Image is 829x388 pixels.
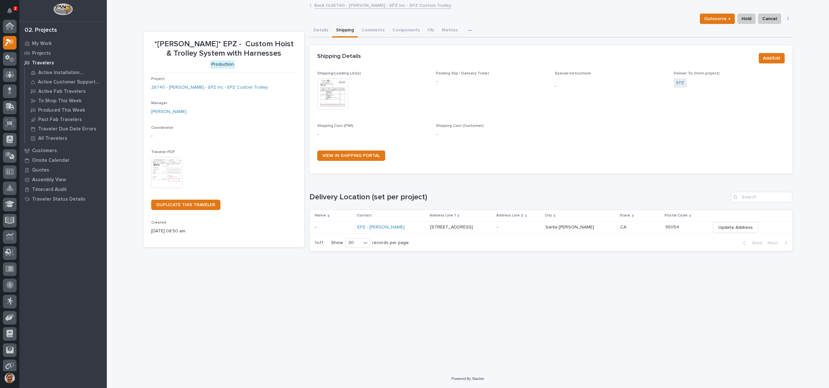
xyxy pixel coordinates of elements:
p: Traveler Due Date Errors [38,126,96,132]
a: Onsite Calendar [19,155,107,165]
span: Deliver To (from project) [674,72,720,75]
p: - [555,83,666,90]
p: My Work [32,41,52,47]
button: FAI [424,24,438,38]
p: Past Fab Travelers [38,117,82,123]
span: Cancel [762,15,777,23]
span: DUPLICATE THIS TRAVELER [156,203,215,207]
span: Update Address [718,224,753,231]
a: EPZ - [PERSON_NAME] [357,225,405,230]
span: Project [151,77,165,81]
p: Assembly View [32,177,66,183]
p: Santa [PERSON_NAME] [545,223,595,230]
a: Timecard Audit [19,184,107,194]
button: Next [765,240,792,246]
button: Shipping [332,24,358,38]
p: State [620,212,630,219]
a: To Shop This Week [25,96,107,105]
p: Projects [32,50,51,56]
a: 26740 - [PERSON_NAME] - EPZ Inc - EPZ Custom Trolley [151,84,268,91]
a: EPZ [676,80,684,86]
button: Add/Edit [759,53,785,63]
span: Add/Edit [763,54,780,62]
p: - [315,223,318,230]
p: Timecard Audit [32,187,67,193]
button: Notifications [3,4,17,17]
p: [STREET_ADDRESS] [430,223,474,230]
div: Notifications2 [8,8,17,18]
input: Search [731,192,792,202]
button: Back [738,240,765,246]
div: 02. Projects [25,27,57,34]
p: Active Customer Support Travelers [38,79,102,85]
span: Shipping Cost (PWI) [317,124,353,128]
button: Components [388,24,424,38]
div: Production [210,61,235,69]
p: Traveler Status Details [32,196,85,202]
span: Shipping Cost (Customer) [436,124,484,128]
a: My Work [19,39,107,48]
img: Workspace Logo [53,3,73,15]
p: - [497,223,499,230]
a: Projects [19,48,107,58]
button: Update Address [713,222,758,233]
p: records per page [372,240,409,246]
span: VIEW IN SHIPPING PORTAL [322,153,380,158]
p: CA [620,223,628,230]
button: Metrics [438,24,462,38]
p: - [436,78,547,85]
p: To Shop This Week [38,98,82,104]
button: users-avatar [3,371,17,385]
p: Show [331,240,343,246]
p: Postal Code [665,212,688,219]
span: Hold [742,15,751,23]
a: Assembly View [19,175,107,184]
a: Past Fab Travelers [25,115,107,124]
a: DUPLICATE THIS TRAVELER [151,200,220,210]
span: Created [151,221,166,225]
p: Travelers [32,60,54,66]
p: All Travelers [38,136,67,141]
p: 2 [14,6,17,11]
h2: Shipping Details [317,53,361,60]
a: VIEW IN SHIPPING PORTAL [317,150,385,161]
p: Onsite Calendar [32,158,70,163]
p: Contact [357,212,372,219]
span: Shipping/Loading List(s) [317,72,361,75]
p: Customers [32,148,57,154]
p: Produced This Week [38,107,85,113]
span: Traveler PDF [151,150,175,154]
span: Outsource ↑ [704,15,731,23]
p: 95054 [665,223,680,230]
p: Active Fab Travelers [38,89,86,94]
a: Back to26740 - [PERSON_NAME] - EPZ Inc - EPZ Custom Trolley [314,1,451,9]
p: [DATE] 08:50 am [151,228,297,235]
button: Comments [358,24,388,38]
span: Packing Slip / Delivery Ticket [436,72,489,75]
p: - [151,133,297,139]
a: Traveler Due Date Errors [25,124,107,133]
p: Quotes [32,167,49,173]
button: Details [309,24,332,38]
div: 30 [346,239,361,246]
a: Active Customer Support Travelers [25,77,107,86]
h1: Delivery Location (set per project) [309,193,728,202]
p: 1 of 1 [309,235,329,251]
a: Traveler Status Details [19,194,107,204]
a: Travelers [19,58,107,68]
tr: -- EPZ - [PERSON_NAME] [STREET_ADDRESS][STREET_ADDRESS] -- Santa [PERSON_NAME]Santa [PERSON_NAME]... [309,221,792,233]
p: *[PERSON_NAME]* EPZ - Custom Hoist & Trolley System with Harnesses [151,39,297,58]
span: Special Instructions [555,72,591,75]
button: Cancel [758,14,781,24]
a: Produced This Week [25,105,107,115]
p: City [545,212,552,219]
a: Active Fab Travelers [25,87,107,96]
button: Outsource ↑ [700,14,735,24]
a: All Travelers [25,134,107,143]
span: Coordinator [151,126,174,130]
span: Manager [151,101,167,105]
a: Quotes [19,165,107,175]
a: Active Installation Travelers [25,68,107,77]
p: - [317,131,428,138]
